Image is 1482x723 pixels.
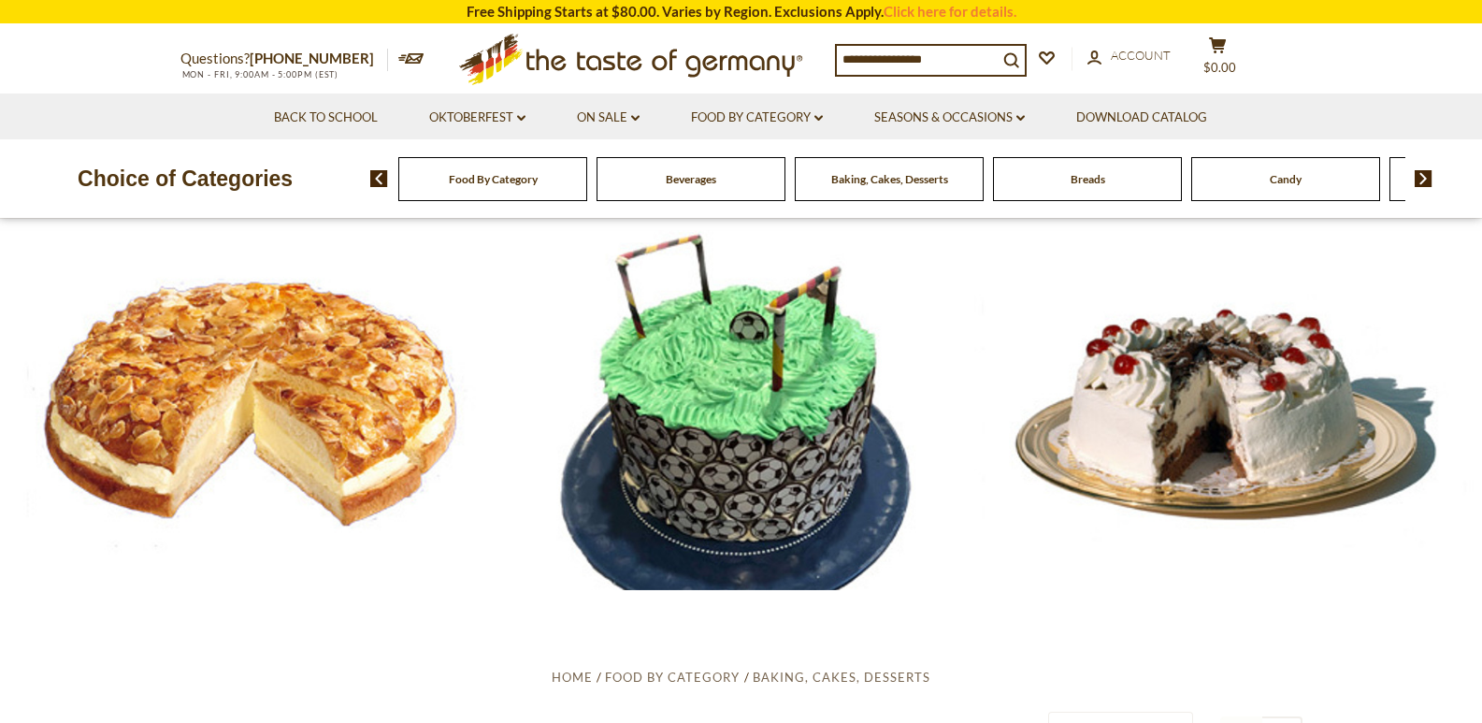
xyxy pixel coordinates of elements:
[1087,46,1171,66] a: Account
[605,670,740,685] a: Food By Category
[180,69,339,80] span: MON - FRI, 9:00AM - 5:00PM (EST)
[1270,172,1302,186] a: Candy
[753,670,930,685] a: Baking, Cakes, Desserts
[370,170,388,187] img: previous arrow
[274,108,378,128] a: Back to School
[1203,60,1236,75] span: $0.00
[831,172,948,186] a: Baking, Cakes, Desserts
[1076,108,1207,128] a: Download Catalog
[250,50,374,66] a: [PHONE_NUMBER]
[691,108,823,128] a: Food By Category
[577,108,640,128] a: On Sale
[429,108,525,128] a: Oktoberfest
[666,172,716,186] a: Beverages
[1190,36,1246,83] button: $0.00
[449,172,538,186] a: Food By Category
[884,3,1016,20] a: Click here for details.
[1111,48,1171,63] span: Account
[1415,170,1432,187] img: next arrow
[180,47,388,71] p: Questions?
[874,108,1025,128] a: Seasons & Occasions
[552,670,593,685] a: Home
[1071,172,1105,186] a: Breads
